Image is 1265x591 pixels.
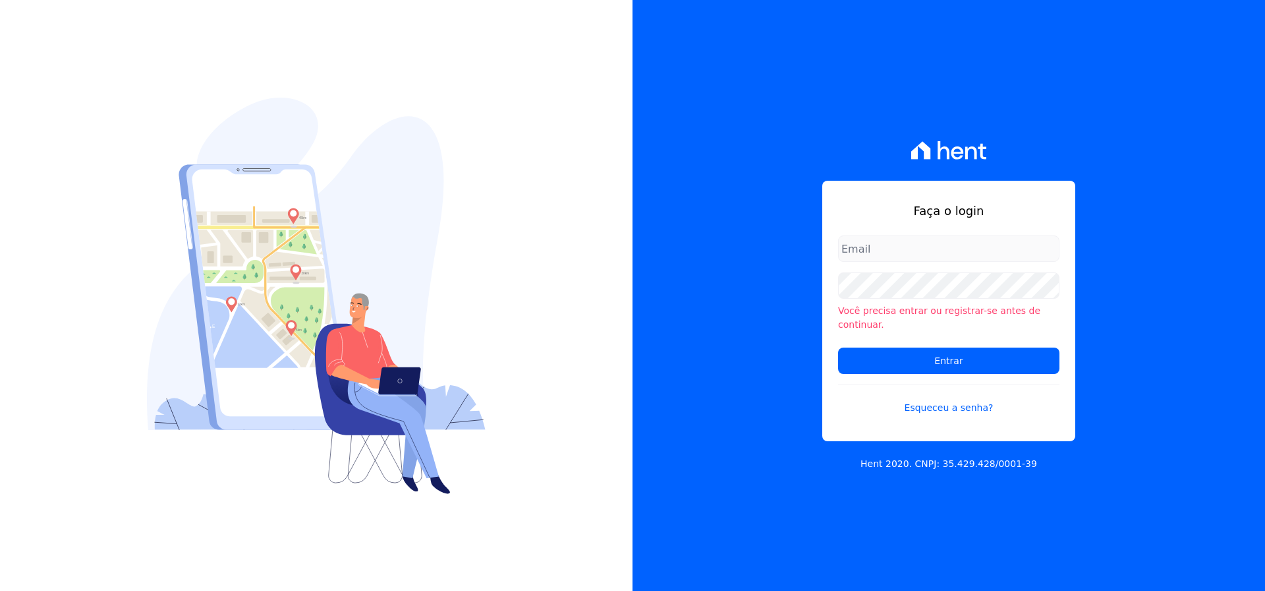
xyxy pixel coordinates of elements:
li: Você precisa entrar ou registrar-se antes de continuar. [838,304,1059,332]
input: Email [838,235,1059,262]
img: Login [147,98,486,494]
input: Entrar [838,348,1059,374]
p: Hent 2020. CNPJ: 35.429.428/0001-39 [860,457,1037,471]
a: Esqueceu a senha? [838,385,1059,415]
h1: Faça o login [838,202,1059,220]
